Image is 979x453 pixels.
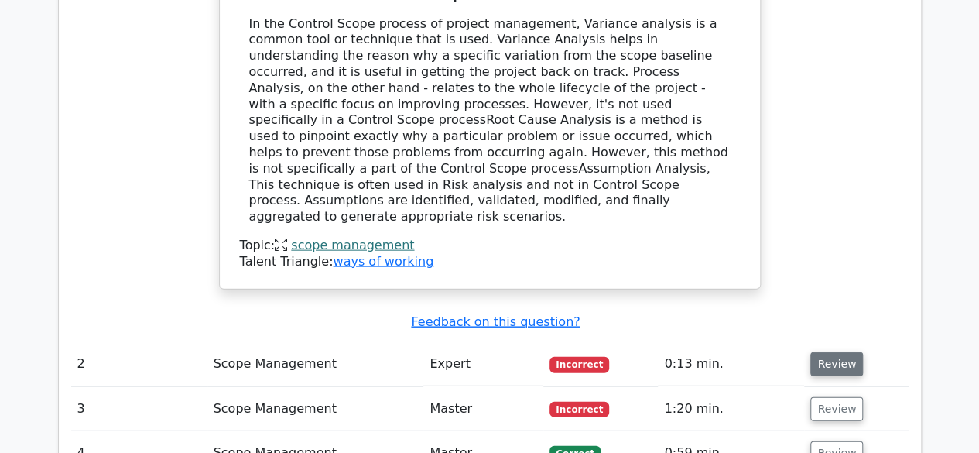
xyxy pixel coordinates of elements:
td: Master [423,387,543,431]
td: 1:20 min. [658,387,804,431]
td: 0:13 min. [658,342,804,386]
div: Talent Triangle: [240,238,740,270]
a: ways of working [333,254,433,269]
div: Topic: [240,238,740,254]
td: 2 [71,342,207,386]
a: scope management [291,238,414,252]
span: Incorrect [549,402,609,417]
td: Scope Management [207,387,424,431]
button: Review [810,397,863,421]
td: 3 [71,387,207,431]
div: In the Control Scope process of project management, Variance analysis is a common tool or techniq... [249,16,731,225]
td: Expert [423,342,543,386]
button: Review [810,352,863,376]
a: Feedback on this question? [411,314,580,329]
td: Scope Management [207,342,424,386]
span: Incorrect [549,357,609,372]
